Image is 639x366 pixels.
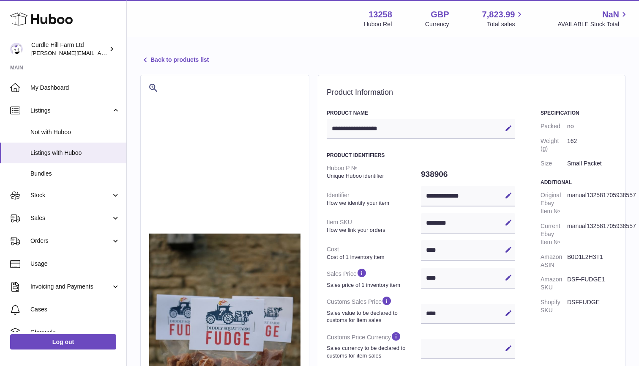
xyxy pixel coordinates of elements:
dt: Original Ebay Item № [541,188,567,219]
span: Total sales [487,20,524,28]
strong: Sales value to be declared to customs for item sales [327,309,419,324]
span: Bundles [30,170,120,178]
span: Invoicing and Payments [30,283,111,291]
strong: Unique Huboo identifier [327,172,419,180]
a: Back to products list [140,55,209,65]
dt: Packed [541,119,567,134]
span: Cases [30,305,120,314]
dt: Item SKU [327,215,421,237]
div: Huboo Ref [364,20,392,28]
dt: Customs Price Currency [327,327,421,363]
strong: 13258 [369,9,392,20]
dt: Identifier [327,188,421,210]
a: NaN AVAILABLE Stock Total [557,9,629,28]
span: Not with Huboo [30,128,120,136]
h3: Product Identifiers [327,152,515,159]
dd: 938906 [421,165,515,183]
strong: Sales price of 1 inventory item [327,281,419,289]
dt: Size [541,156,567,171]
dt: Shopify SKU [541,295,567,318]
div: Currency [425,20,449,28]
dt: Customs Sales Price [327,292,421,327]
dt: Current Ebay Item № [541,219,567,250]
a: Log out [10,334,116,349]
strong: Sales currency to be declared to customs for item sales [327,344,419,359]
dt: Amazon SKU [541,272,567,295]
a: 7,823.99 Total sales [482,9,525,28]
dd: DSF-FUDGE1 [567,272,617,295]
dt: Weight (g) [541,134,567,157]
dd: manual132581705938557 [567,188,617,219]
dt: Huboo P № [327,161,421,183]
img: miranda@diddlysquatfarmshop.com [10,43,23,55]
span: Listings with Huboo [30,149,120,157]
span: AVAILABLE Stock Total [557,20,629,28]
span: My Dashboard [30,84,120,92]
strong: How we link your orders [327,226,419,234]
strong: Cost of 1 inventory item [327,253,419,261]
dd: Small Packet [567,156,617,171]
h3: Product Name [327,110,515,116]
span: Listings [30,107,111,115]
span: Usage [30,260,120,268]
dt: Sales Price [327,264,421,292]
div: Curdle Hill Farm Ltd [31,41,107,57]
dd: no [567,119,617,134]
dd: DSFFUDGE [567,295,617,318]
strong: How we identify your item [327,199,419,207]
strong: GBP [431,9,449,20]
span: Channels [30,328,120,336]
h3: Specification [541,110,617,116]
dd: 162 [567,134,617,157]
dd: B0D1L2H3T1 [567,250,617,272]
span: Sales [30,214,111,222]
span: 7,823.99 [482,9,515,20]
dt: Amazon ASIN [541,250,567,272]
h3: Additional [541,179,617,186]
span: Stock [30,191,111,199]
span: NaN [602,9,619,20]
span: [PERSON_NAME][EMAIL_ADDRESS][DOMAIN_NAME] [31,50,169,56]
dt: Cost [327,242,421,264]
span: Orders [30,237,111,245]
h2: Product Information [327,88,617,97]
dd: manual132581705938557 [567,219,617,250]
